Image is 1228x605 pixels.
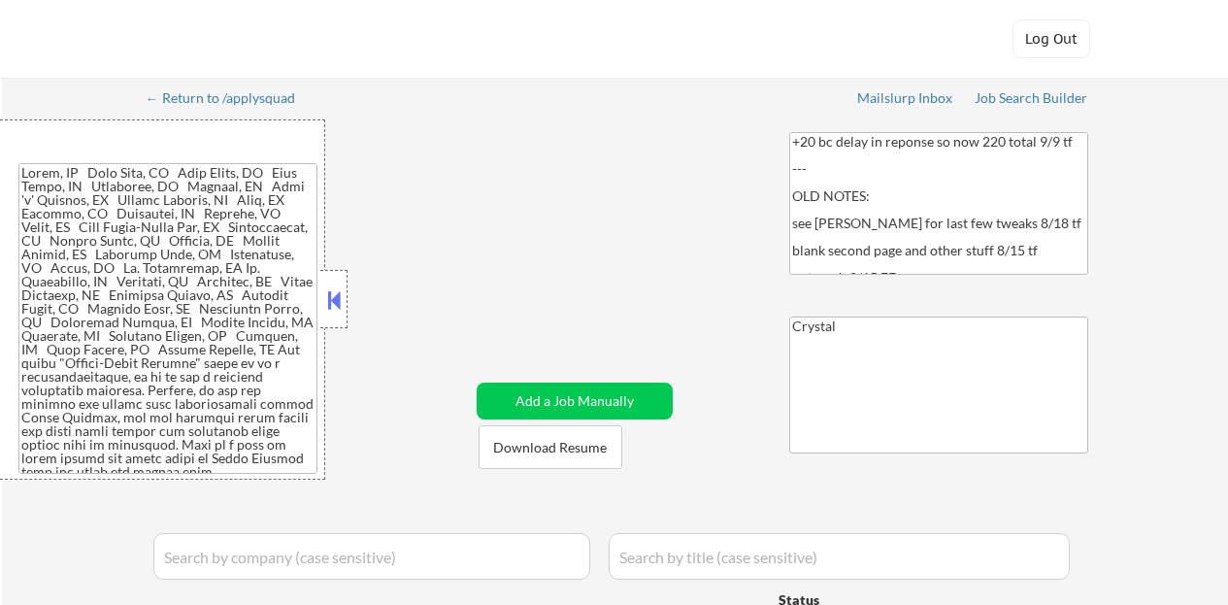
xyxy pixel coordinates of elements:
[153,533,590,580] input: Search by company (case sensitive)
[477,383,673,420] button: Add a Job Manually
[146,90,314,110] a: ← Return to /applysquad
[975,90,1088,110] a: Job Search Builder
[857,91,954,105] div: Mailslurp Inbox
[609,533,1070,580] input: Search by title (case sensitive)
[857,90,954,110] a: Mailslurp Inbox
[975,91,1088,105] div: Job Search Builder
[146,91,314,105] div: ← Return to /applysquad
[1012,19,1090,58] button: Log Out
[479,425,622,469] button: Download Resume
